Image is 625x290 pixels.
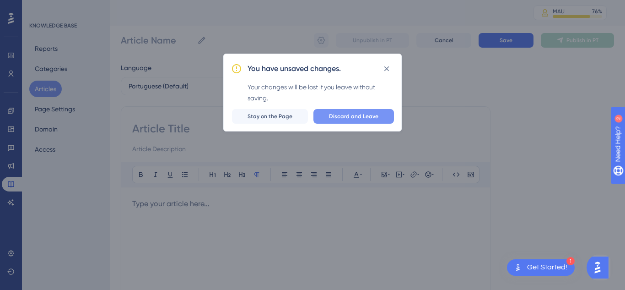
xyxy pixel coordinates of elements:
[329,113,378,120] span: Discard and Leave
[248,63,341,74] h2: You have unsaved changes.
[512,262,523,273] img: launcher-image-alternative-text
[527,263,567,273] div: Get Started!
[587,254,614,281] iframe: UserGuiding AI Assistant Launcher
[248,82,394,104] div: Your changes will be lost if you leave without saving.
[22,2,57,13] span: Need Help?
[507,259,575,276] div: Open Get Started! checklist, remaining modules: 1
[64,5,66,12] div: 2
[248,113,292,120] span: Stay on the Page
[566,257,575,265] div: 1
